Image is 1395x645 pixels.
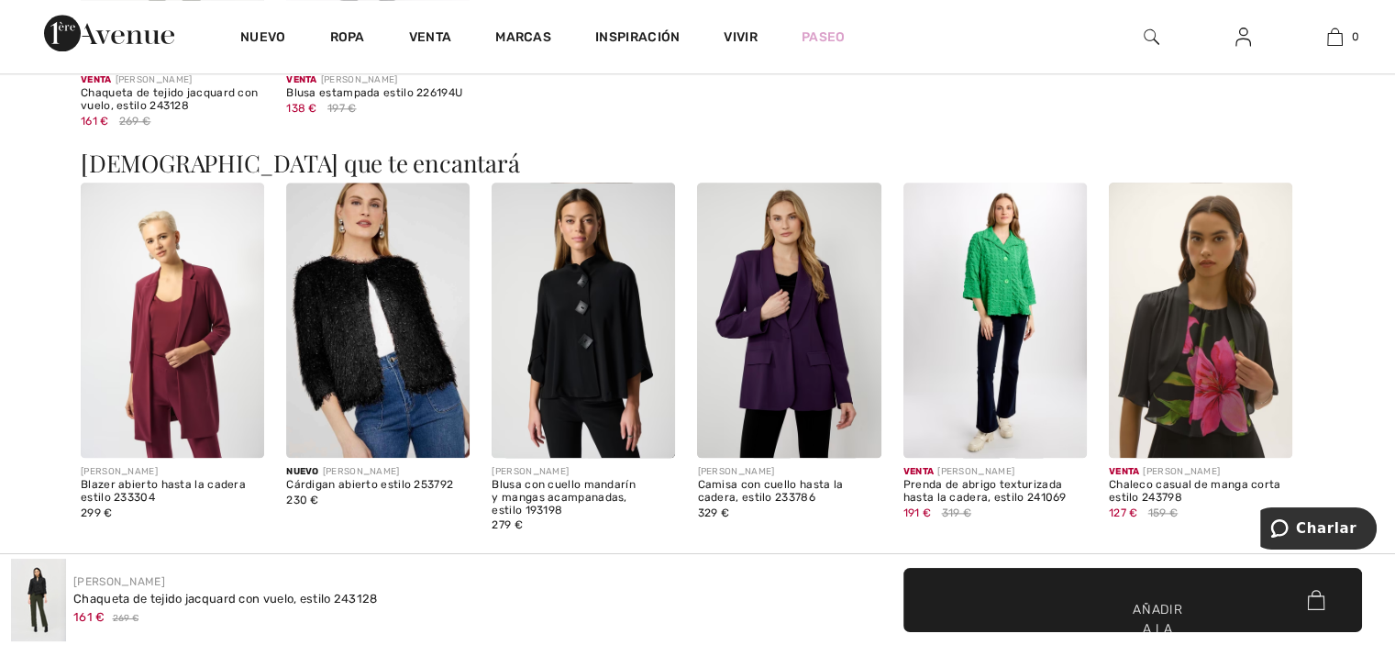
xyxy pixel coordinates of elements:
font: [PERSON_NAME] [321,74,398,85]
font: [PERSON_NAME] [1143,466,1220,477]
img: Mi información [1235,26,1251,48]
font: 299 € [81,506,113,519]
font: Vivir [724,29,758,45]
img: Mi bolso [1327,26,1343,48]
font: Ropa [330,29,365,45]
font: Paseo [802,29,846,45]
font: [PERSON_NAME] [492,466,569,477]
img: Camisa con cuello hasta la cadera, estilo 233786 [697,183,880,458]
font: [PERSON_NAME] [937,466,1014,477]
font: [PERSON_NAME] [116,74,193,85]
font: 127 € [1109,506,1138,519]
font: Chaqueta de tejido jacquard con vuelo, estilo 243128 [73,592,378,606]
font: Prenda de abrigo texturizada hasta la cadera, estilo 241069 [903,478,1067,504]
img: Blazer abierto hasta la cadera estilo 233304 [81,183,264,458]
a: Nuevo [240,29,286,49]
font: Nuevo [286,466,319,477]
font: 197 € [327,102,357,115]
font: 161 € [73,610,105,624]
font: [DEMOGRAPHIC_DATA] que te encantará [81,147,519,179]
iframe: Abre un widget donde puedes chatear con uno de nuestros agentes. [1260,507,1377,553]
font: Cárdigan abierto estilo 253792 [286,478,453,491]
font: [PERSON_NAME] [81,466,158,477]
img: Chaqueta de tejido jacquard con vuelo, estilo 243128 [11,559,66,641]
font: Nuevo [240,29,286,45]
font: Venta [409,29,452,45]
font: 279 € [492,518,523,531]
font: Camisa con cuello hasta la cadera, estilo 233786 [697,478,843,504]
font: 319 € [941,506,971,519]
font: 191 € [903,506,932,519]
font: Venta [81,74,112,85]
font: 161 € [81,115,109,128]
img: Blusa con cuello mandarín y mangas acampanadas, estilo 193198 [492,183,675,458]
a: Ropa [330,29,365,49]
font: Chaqueta de tejido jacquard con vuelo, estilo 243128 [81,86,258,112]
font: Chaleco casual de manga corta estilo 243798 [1109,478,1281,504]
img: buscar en el sitio web [1144,26,1159,48]
font: Venta [1109,466,1140,477]
font: Blazer abierto hasta la cadera estilo 233304 [81,478,246,504]
img: Prenda de abrigo texturizada hasta la cadera, estilo 241069 [903,183,1087,458]
font: 159 € [1148,506,1179,519]
a: 0 [1290,26,1379,48]
font: 138 € [286,102,317,115]
font: 329 € [697,506,729,519]
img: Bag.svg [1307,590,1324,610]
a: Iniciar sesión [1221,26,1266,49]
font: Venta [903,466,935,477]
font: Inspiración [595,29,680,45]
img: Avenida 1ère [44,15,174,51]
a: Venta [409,29,452,49]
a: Marcas [495,29,551,49]
font: 0 [1352,30,1359,43]
img: Chaleco casual de manga corta estilo 243798 [1109,183,1292,458]
font: [PERSON_NAME] [323,466,400,477]
a: Vivir [724,28,758,47]
font: Marcas [495,29,551,45]
a: [PERSON_NAME] [73,575,165,588]
font: Blusa con cuello mandarín y mangas acampanadas, estilo 193198 [492,478,636,517]
img: Cárdigan abierto estilo 253792 [286,183,470,458]
font: [PERSON_NAME] [697,466,774,477]
a: Paseo [802,28,846,47]
font: 269 ​​€ [119,115,151,128]
font: Venta [286,74,317,85]
font: Blusa estampada estilo 226194U [286,86,462,99]
font: 230 € [286,494,319,506]
font: 269 ​​€ [113,613,139,624]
